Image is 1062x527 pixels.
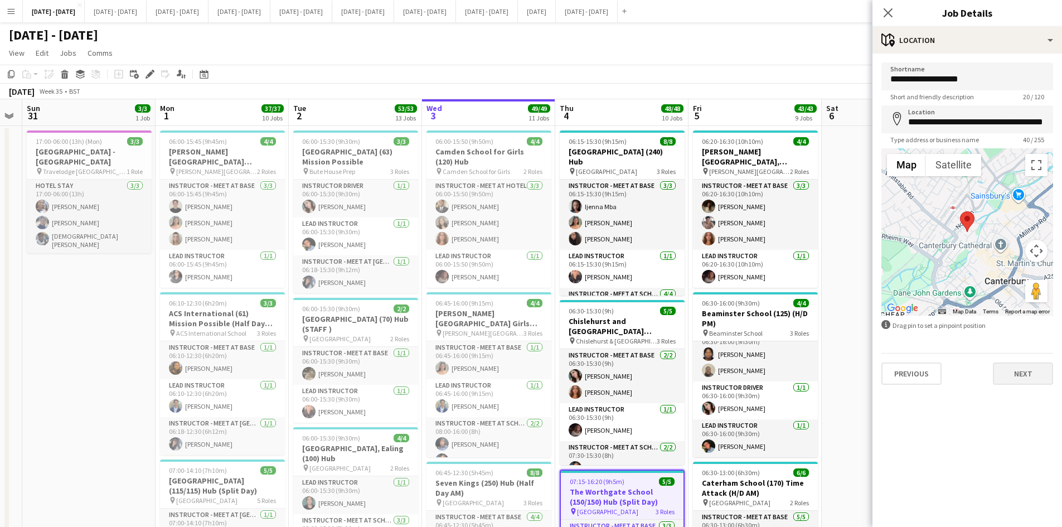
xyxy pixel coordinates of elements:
[293,385,418,423] app-card-role: Lead Instructor1/106:00-15:30 (9h30m)[PERSON_NAME]
[443,499,504,507] span: [GEOGRAPHIC_DATA]
[127,137,143,146] span: 3/3
[426,341,551,379] app-card-role: Instructor - Meet at Base1/106:45-16:00 (9h15m)[PERSON_NAME]
[36,137,102,146] span: 17:00-06:00 (13h) (Mon)
[523,167,542,176] span: 2 Roles
[560,316,685,336] h3: Chislehurst and [GEOGRAPHIC_DATA] (130/130) Hub (split day)
[938,308,946,316] button: Keyboard shortcuts
[390,464,409,472] span: 2 Roles
[293,476,418,514] app-card-role: Lead Instructor1/106:00-15:30 (9h30m)[PERSON_NAME]
[127,167,143,176] span: 1 Role
[826,103,838,113] span: Sat
[1025,154,1048,176] button: Toggle fullscreen view
[257,329,276,337] span: 3 Roles
[709,499,770,507] span: [GEOGRAPHIC_DATA]
[37,87,65,95] span: Week 35
[293,217,418,255] app-card-role: Lead Instructor1/106:00-15:30 (9h30m)[PERSON_NAME]
[1014,136,1053,144] span: 40 / 255
[160,103,174,113] span: Mon
[292,109,306,122] span: 2
[887,154,926,176] button: Show street map
[657,167,676,176] span: 3 Roles
[395,104,417,113] span: 53/53
[293,180,418,217] app-card-role: Instructor Driver1/106:00-15:30 (9h30m)[PERSON_NAME]
[881,136,988,144] span: Type address or business name
[23,1,85,22] button: [DATE] - [DATE]
[662,114,683,122] div: 10 Jobs
[560,403,685,441] app-card-role: Lead Instructor1/106:30-15:30 (9h)[PERSON_NAME]
[435,137,493,146] span: 06:00-15:50 (9h50m)
[394,1,456,22] button: [DATE] - [DATE]
[262,114,283,122] div: 10 Jobs
[160,147,285,167] h3: [PERSON_NAME][GEOGRAPHIC_DATA][PERSON_NAME] (100) Hub
[169,137,227,146] span: 06:00-15:45 (9h45m)
[160,180,285,250] app-card-role: Instructor - Meet at Base3/306:00-15:45 (9h45m)[PERSON_NAME][PERSON_NAME][PERSON_NAME]
[560,250,685,288] app-card-role: Lead Instructor1/106:15-15:30 (9h15m)[PERSON_NAME]
[293,130,418,293] div: 06:00-15:30 (9h30m)3/3[GEOGRAPHIC_DATA] (63) Mission Possible Bute House Prep3 RolesInstructor Dr...
[953,308,976,316] button: Map Data
[426,250,551,288] app-card-role: Lead Instructor1/106:00-15:50 (9h50m)[PERSON_NAME]
[302,434,360,442] span: 06:00-15:30 (9h30m)
[31,46,53,60] a: Edit
[394,434,409,442] span: 4/4
[693,478,818,498] h3: Caterham School (170) Time Attack (H/D AM)
[528,114,550,122] div: 11 Jobs
[709,329,763,337] span: Beaminster School
[1014,93,1053,101] span: 20 / 120
[556,1,618,22] button: [DATE] - [DATE]
[693,130,818,288] app-job-card: 06:20-16:30 (10h10m)4/4[PERSON_NAME][GEOGRAPHIC_DATA], [PERSON_NAME] (126/94) Hub (Split Day) [PE...
[426,180,551,250] app-card-role: Instructor - Meet at Hotel3/306:00-15:50 (9h50m)[PERSON_NAME][PERSON_NAME][PERSON_NAME]
[790,499,809,507] span: 2 Roles
[560,441,685,495] app-card-role: Instructor - Meet at School2/207:30-15:30 (8h)[PERSON_NAME]
[661,104,683,113] span: 48/48
[309,335,371,343] span: [GEOGRAPHIC_DATA]
[27,147,152,167] h3: [GEOGRAPHIC_DATA] - [GEOGRAPHIC_DATA]
[993,362,1053,385] button: Next
[561,487,683,507] h3: The Worthgate School (150/150) Hub (Split Day)
[790,167,809,176] span: 2 Roles
[660,137,676,146] span: 8/8
[302,304,360,313] span: 06:00-15:30 (9h30m)
[691,109,702,122] span: 5
[794,104,817,113] span: 43/43
[702,137,763,146] span: 06:20-16:30 (10h10m)
[27,180,152,253] app-card-role: Hotel Stay3/317:00-06:00 (13h)[PERSON_NAME][PERSON_NAME][DEMOGRAPHIC_DATA][PERSON_NAME]
[693,292,818,457] app-job-card: 06:30-16:00 (9h30m)4/4Beaminster School (125) (H/D PM) Beaminster School3 RolesInstructor - Meet ...
[426,147,551,167] h3: Camden School for Girls (120) Hub
[569,137,627,146] span: 06:15-15:30 (9h15m)
[1025,280,1048,302] button: Drag Pegman onto the map to open Street View
[135,114,150,122] div: 1 Job
[881,362,942,385] button: Previous
[435,468,493,477] span: 06:45-12:30 (5h45m)
[560,147,685,167] h3: [GEOGRAPHIC_DATA] (240) Hub
[169,299,227,307] span: 06:10-12:30 (6h20m)
[456,1,518,22] button: [DATE] - [DATE]
[693,308,818,328] h3: Beaminster School (125) (H/D PM)
[147,1,208,22] button: [DATE] - [DATE]
[523,329,542,337] span: 3 Roles
[560,300,685,465] div: 06:30-15:30 (9h)5/5Chislehurst and [GEOGRAPHIC_DATA] (130/130) Hub (split day) Chislehurst & [GEO...
[660,307,676,315] span: 5/5
[656,507,675,516] span: 3 Roles
[160,250,285,288] app-card-role: Lead Instructor1/106:00-15:45 (9h45m)[PERSON_NAME]
[518,1,556,22] button: [DATE]
[693,419,818,457] app-card-role: Lead Instructor1/106:30-16:00 (9h30m)[PERSON_NAME]
[523,499,542,507] span: 3 Roles
[560,130,685,296] app-job-card: 06:15-15:30 (9h15m)8/8[GEOGRAPHIC_DATA] (240) Hub [GEOGRAPHIC_DATA]3 RolesInstructor - Meet at Ba...
[27,130,152,253] app-job-card: 17:00-06:00 (13h) (Mon)3/3[GEOGRAPHIC_DATA] - [GEOGRAPHIC_DATA] Travelodge [GEOGRAPHIC_DATA] [GEO...
[576,167,637,176] span: [GEOGRAPHIC_DATA]
[293,103,306,113] span: Tue
[9,48,25,58] span: View
[527,137,542,146] span: 4/4
[983,308,998,315] a: Terms (opens in new tab)
[88,48,113,58] span: Comms
[260,299,276,307] span: 3/3
[270,1,332,22] button: [DATE] - [DATE]
[309,464,371,472] span: [GEOGRAPHIC_DATA]
[260,466,276,475] span: 5/5
[558,109,574,122] span: 4
[576,337,657,345] span: Chislehurst & [GEOGRAPHIC_DATA]
[884,301,921,316] a: Open this area in Google Maps (opens a new window)
[293,298,418,423] app-job-card: 06:00-15:30 (9h30m)2/2[GEOGRAPHIC_DATA] (70) Hub (STAFF ) [GEOGRAPHIC_DATA]2 RolesInstructor - Me...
